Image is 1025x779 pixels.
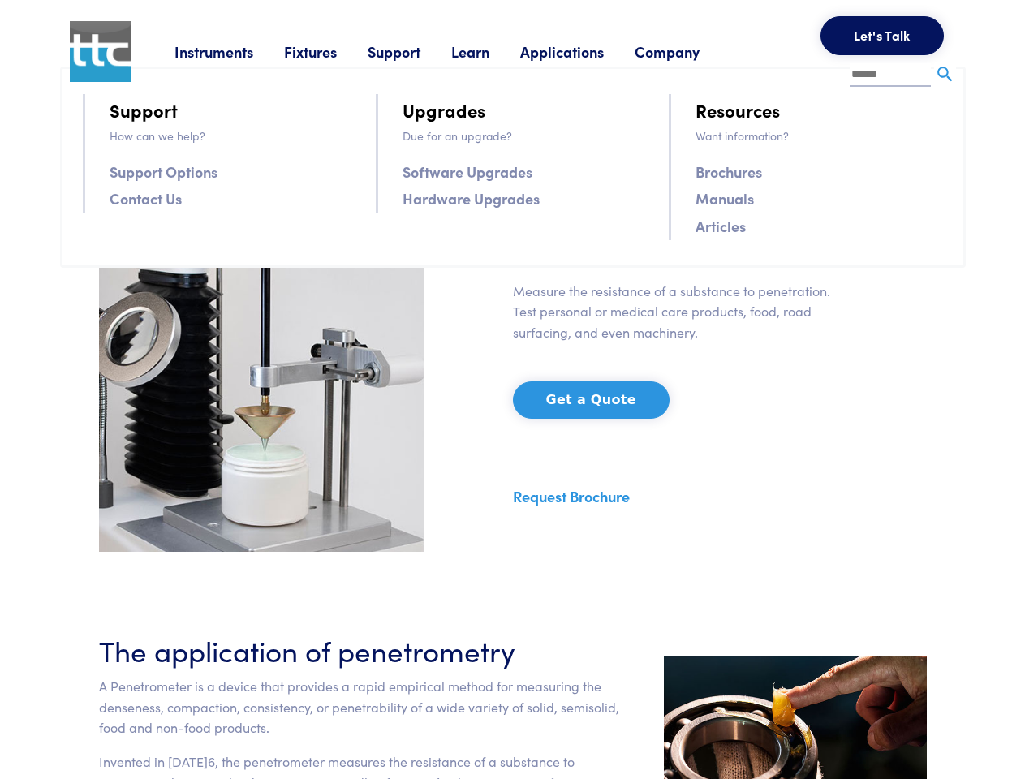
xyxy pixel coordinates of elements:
h1: Penetrometer [513,227,838,274]
a: Learn [451,41,520,62]
p: Want information? [696,127,942,144]
p: How can we help? [110,127,356,144]
img: penetrometer.jpg [99,227,424,552]
button: Get a Quote [513,381,670,419]
a: Manuals [696,187,754,210]
a: Resources [696,96,780,124]
a: Instruments [174,41,284,62]
h3: The application of penetrometry [99,630,644,669]
p: A Penetrometer is a device that provides a rapid empirical method for measuring the denseness, co... [99,676,644,738]
a: Applications [520,41,635,62]
a: Upgrades [403,96,485,124]
a: Fixtures [284,41,368,62]
p: Measure the resistance of a substance to penetration. Test personal or medical care products, foo... [513,281,838,343]
p: Due for an upgrade? [403,127,649,144]
a: Company [635,41,730,62]
a: Support Options [110,160,217,183]
a: Contact Us [110,187,182,210]
a: Hardware Upgrades [403,187,540,210]
a: Software Upgrades [403,160,532,183]
a: Articles [696,214,746,238]
a: Support [110,96,178,124]
a: Support [368,41,451,62]
a: Brochures [696,160,762,183]
a: Request Brochure [513,486,630,506]
img: ttc_logo_1x1_v1.0.png [70,21,131,82]
button: Let's Talk [820,16,944,55]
